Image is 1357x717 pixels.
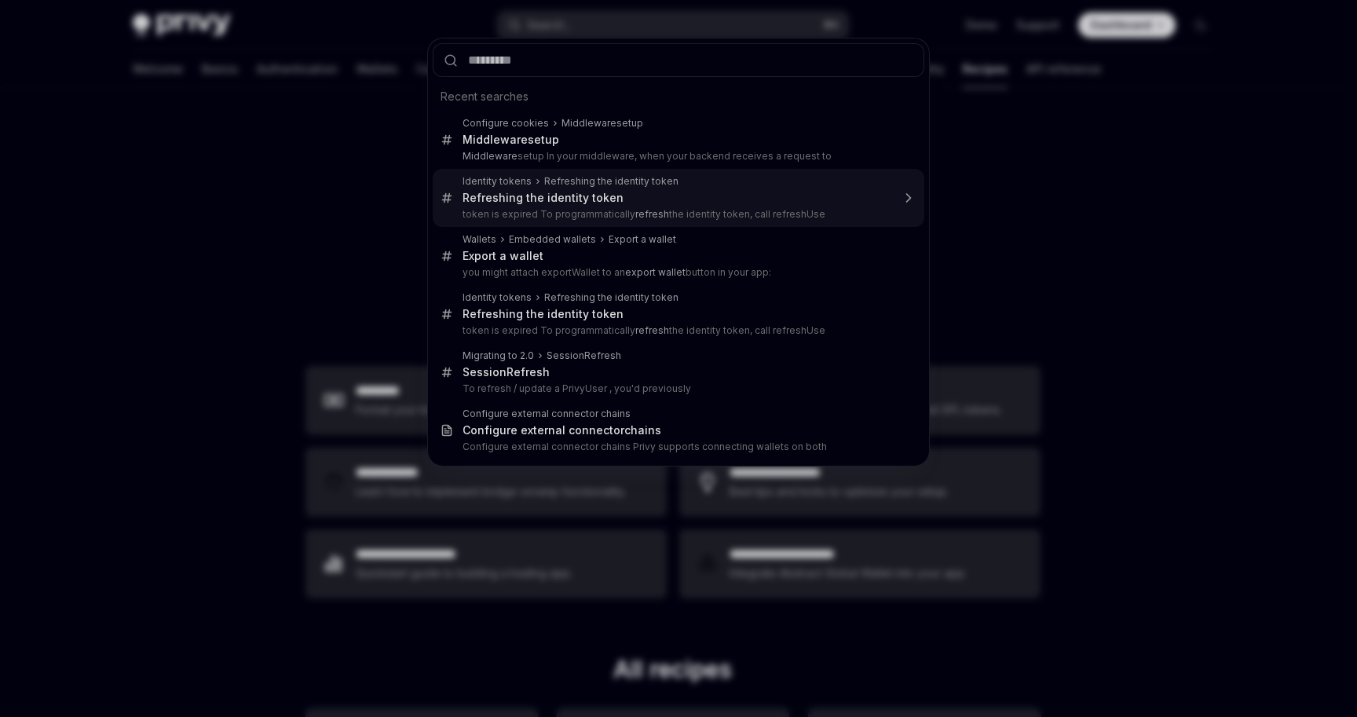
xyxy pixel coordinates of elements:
p: To refresh / update a PrivyUser , you'd previously [463,382,891,395]
b: Refres [507,365,543,379]
div: Identity tokens [463,175,532,188]
p: token is expired To programmatically the identity token, call refreshUse [463,208,891,221]
b: Refres [584,349,616,361]
b: Refresh [463,307,506,320]
div: setup [463,133,559,147]
b: Middleware [561,117,616,129]
div: Configure external connector chains [463,408,631,420]
span: Recent searches [441,89,529,104]
b: Refresh [463,191,506,204]
div: setup [561,117,643,130]
p: Configure external connector chains Privy supports connecting wallets on both [463,441,891,453]
div: ing the identity token [544,291,678,304]
b: Refresh [544,291,581,303]
b: export wallet [625,266,686,278]
div: Configure external connector s [463,423,661,437]
p: token is expired To programmatically the identity token, call refreshUse [463,324,891,337]
div: Export a wallet [609,233,676,246]
div: ing the identity token [463,191,624,205]
div: Export a wallet [463,249,543,263]
b: Middleware [463,133,528,146]
p: you might attach exportWallet to an button in your app: [463,266,891,279]
div: ing the identity token [463,307,624,321]
div: Wallets [463,233,496,246]
b: Refresh [544,175,581,187]
div: ing the identity token [544,175,678,188]
b: refresh [635,208,669,220]
div: Session h [547,349,621,362]
b: Middleware [463,150,518,162]
div: Embedded wallets [509,233,596,246]
div: Configure cookies [463,117,549,130]
b: refresh [635,324,669,336]
div: Migrating to 2.0 [463,349,534,362]
div: Identity tokens [463,291,532,304]
p: setup In your middleware, when your backend receives a request to [463,150,891,163]
div: Session h [463,365,550,379]
b: chain [624,423,655,437]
